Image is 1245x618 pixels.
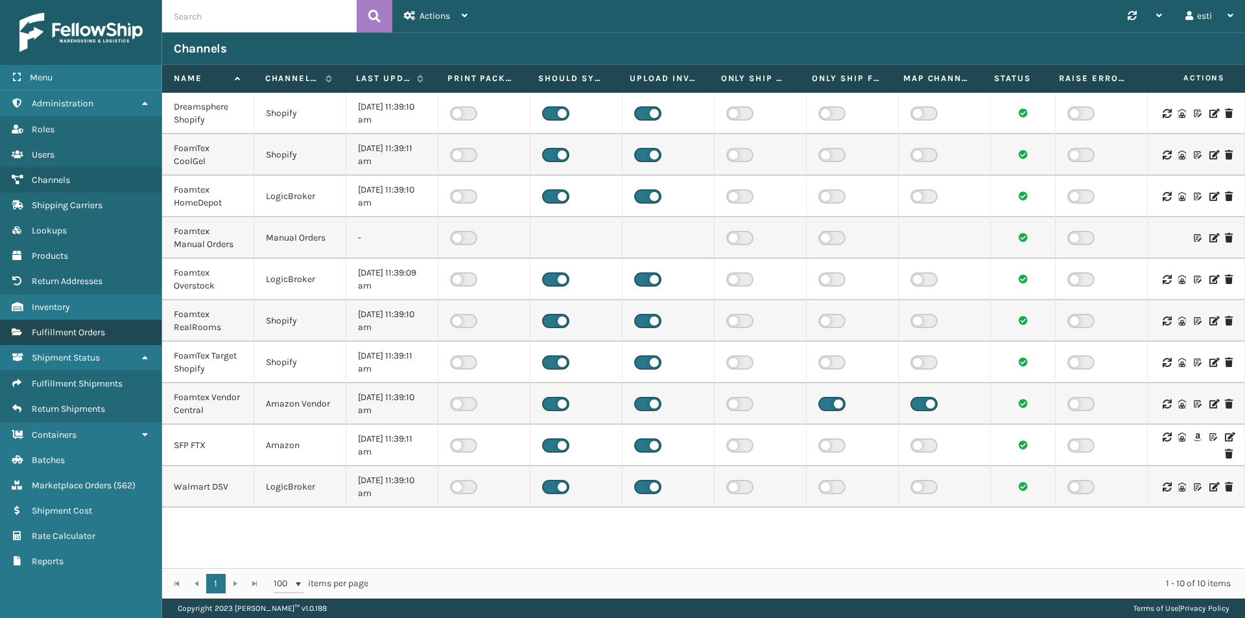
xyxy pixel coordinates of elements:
i: Warehouse Codes [1178,192,1186,201]
label: Upload inventory [630,73,697,84]
div: Foamtex RealRooms [174,308,242,334]
i: Customize Label [1194,150,1202,160]
td: [DATE] 11:39:10 am [346,176,438,217]
label: Should Sync [538,73,606,84]
span: Marketplace Orders [32,480,112,491]
td: Shopify [254,300,346,342]
span: Containers [32,429,77,440]
i: Customize Label [1194,399,1202,409]
i: Channel sync succeeded. [1019,482,1028,491]
i: Customize Label [1194,109,1202,118]
span: Channels [32,174,70,185]
i: Sync [1163,316,1170,326]
img: logo [19,13,143,52]
div: Foamtex Manual Orders [174,225,242,251]
div: Foamtex Overstock [174,267,242,292]
label: Name [174,73,228,84]
i: Edit [1209,109,1217,118]
i: Warehouse Codes [1178,316,1186,326]
i: Channel sync succeeded. [1019,233,1028,242]
span: Return Addresses [32,276,102,287]
span: Actions [420,10,450,21]
span: Administration [32,98,93,109]
span: Batches [32,455,65,466]
i: Delete [1225,358,1233,367]
span: Fulfillment Orders [32,327,105,338]
td: Manual Orders [254,217,346,259]
i: Warehouse Codes [1178,433,1186,442]
i: Channel sync succeeded. [1019,274,1028,283]
i: Customize Label [1194,233,1202,243]
i: Sync [1163,150,1170,160]
td: Shopify [254,93,346,134]
a: Terms of Use [1133,604,1178,613]
td: [DATE] 11:39:11 am [346,425,438,466]
i: Channel sync succeeded. [1019,316,1028,325]
label: Last update time [356,73,410,84]
td: [DATE] 11:39:10 am [346,93,438,134]
td: Shopify [254,134,346,176]
span: Shipping Carriers [32,200,102,211]
i: Edit [1209,233,1217,243]
span: Shipment Status [32,352,100,363]
i: Edit [1209,399,1217,409]
i: Channel sync succeeded. [1019,357,1028,366]
div: 1 - 10 of 10 items [386,577,1231,590]
span: Rate Calculator [32,530,95,541]
td: Shopify [254,342,346,383]
i: Delete [1225,275,1233,284]
td: [DATE] 11:39:10 am [346,383,438,425]
td: [DATE] 11:39:09 am [346,259,438,300]
label: Status [994,73,1035,84]
i: Delete [1225,109,1233,118]
span: Shipment Cost [32,505,92,516]
span: 100 [274,577,293,590]
label: Channel Type [265,73,320,84]
i: Sync [1163,358,1170,367]
div: FoamTex Target Shopify [174,350,242,375]
i: Sync [1163,482,1170,492]
label: Raise Error On Related FO [1059,73,1126,84]
i: Edit [1209,316,1217,326]
i: Warehouse Codes [1178,109,1186,118]
i: Warehouse Codes [1178,150,1186,160]
td: [DATE] 11:39:11 am [346,134,438,176]
div: SFP FTX [174,439,242,452]
i: Channel sync succeeded. [1019,150,1028,159]
i: Channel sync succeeded. [1019,191,1028,200]
div: Foamtex Vendor Central [174,391,242,417]
div: Walmart DSV [174,481,242,493]
td: [DATE] 11:39:10 am [346,466,438,508]
span: Fulfillment Shipments [32,378,123,389]
i: Edit [1209,192,1217,201]
i: Warehouse Codes [1178,358,1186,367]
span: Reports [32,556,64,567]
span: Lookups [32,225,67,236]
span: Actions [1143,67,1233,89]
span: Inventory [32,302,70,313]
i: Delete [1225,482,1233,492]
div: | [1133,599,1229,618]
td: Amazon Vendor [254,383,346,425]
div: Dreamsphere Shopify [174,101,242,126]
span: ( 562 ) [113,480,136,491]
div: Foamtex HomeDepot [174,184,242,209]
i: Customize Label [1209,433,1217,442]
div: FoamTex CoolGel [174,142,242,168]
td: LogicBroker [254,176,346,217]
i: Sync [1163,399,1170,409]
label: Map Channel Service [903,73,971,84]
i: Edit [1209,358,1217,367]
label: Print packing slip [447,73,515,84]
i: Delete [1225,192,1233,201]
i: Amazon Templates [1194,433,1202,442]
td: Amazon [254,425,346,466]
i: Delete [1225,316,1233,326]
td: - [346,217,438,259]
td: [DATE] 11:39:10 am [346,300,438,342]
a: Privacy Policy [1180,604,1229,613]
h3: Channels [174,41,226,56]
td: [DATE] 11:39:11 am [346,342,438,383]
i: Edit [1209,275,1217,284]
i: Edit [1225,433,1233,442]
